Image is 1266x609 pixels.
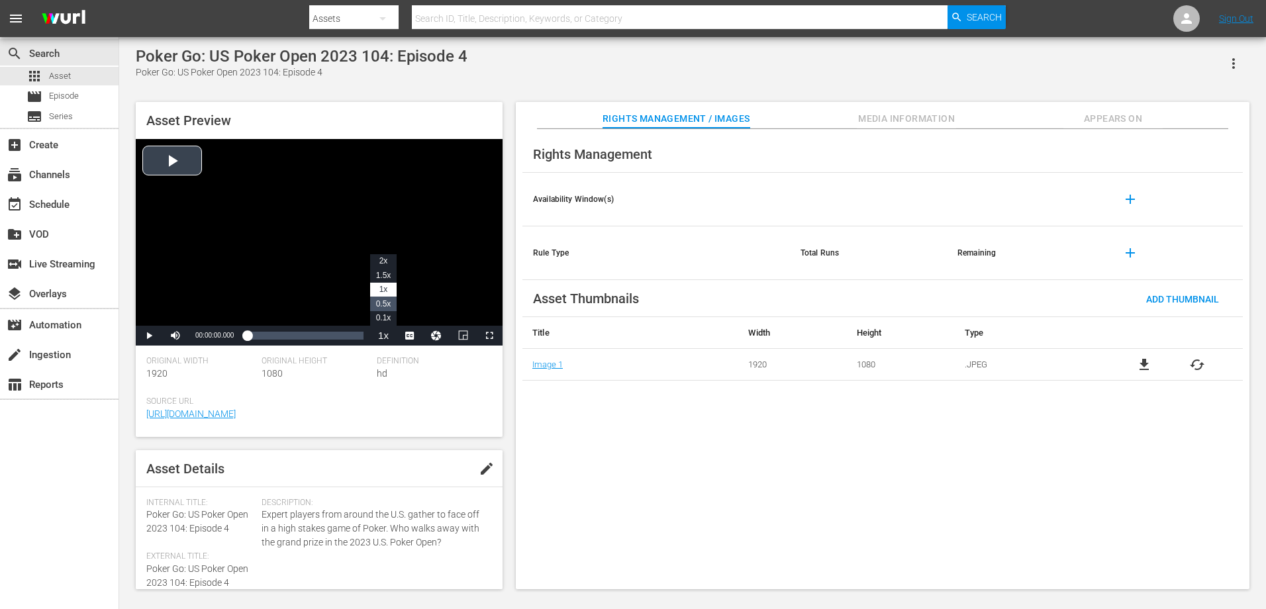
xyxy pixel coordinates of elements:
span: Asset Thumbnails [533,291,639,306]
button: Search [948,5,1006,29]
a: Sign Out [1219,13,1253,24]
button: Mute [162,326,189,346]
a: Image 1 [532,359,563,369]
div: Poker Go: US Poker Open 2023 104: Episode 4 [136,47,467,66]
span: Episode [26,89,42,105]
a: file_download [1136,357,1152,373]
span: Asset [26,68,42,84]
span: 00:00:00.000 [195,332,234,339]
button: cached [1189,357,1205,373]
th: Title [522,317,738,349]
span: edit [479,461,495,477]
span: Episode [49,89,79,103]
span: Search [967,5,1002,29]
span: Description: [262,498,485,508]
span: Schedule [7,197,23,212]
span: 1x [379,285,388,294]
button: Add Thumbnail [1136,287,1230,310]
span: Asset [49,70,71,83]
td: 1080 [847,349,955,381]
td: 1920 [738,349,846,381]
span: Rights Management / Images [603,111,750,127]
span: hd [377,368,387,379]
th: Availability Window(s) [522,173,790,226]
div: Progress Bar [247,332,364,340]
span: Original Width [146,356,255,367]
button: Fullscreen [476,326,503,346]
span: Original Height [262,356,370,367]
span: Definition [377,356,485,367]
span: 1920 [146,368,168,379]
button: Picture-in-Picture [450,326,476,346]
span: 0.1x [376,313,391,322]
span: Automation [7,317,23,333]
span: 1080 [262,368,283,379]
span: VOD [7,226,23,242]
span: Add Thumbnail [1136,294,1230,304]
span: Poker Go: US Poker Open 2023 104: Episode 4 [146,563,248,588]
span: Overlays [7,286,23,302]
span: Rights Management [533,146,652,162]
span: Ingestion [7,347,23,363]
button: Captions [397,326,423,346]
span: Internal Title: [146,498,255,508]
span: Create [7,137,23,153]
th: Type [955,317,1099,349]
span: add [1122,191,1138,207]
span: Expert players from around the U.S. gather to face off in a high stakes game of Poker. Who walks ... [262,508,485,549]
td: .JPEG [955,349,1099,381]
div: Poker Go: US Poker Open 2023 104: Episode 4 [136,66,467,79]
th: Height [847,317,955,349]
span: Appears On [1063,111,1163,127]
span: Live Streaming [7,256,23,272]
button: add [1114,237,1146,269]
span: Channels [7,167,23,183]
button: Play [136,326,162,346]
span: 2x [379,256,388,265]
span: External Title: [146,551,255,562]
div: Video Player [136,139,503,346]
span: Asset Details [146,461,224,477]
span: menu [8,11,24,26]
span: 0.5x [376,299,391,308]
span: add [1122,245,1138,261]
span: Series [26,109,42,124]
button: Playback Rate [370,326,397,346]
a: [URL][DOMAIN_NAME] [146,408,236,419]
th: Remaining [947,226,1104,280]
span: Search [7,46,23,62]
img: ans4CAIJ8jUAAAAAAAAAAAAAAAAAAAAAAAAgQb4GAAAAAAAAAAAAAAAAAAAAAAAAJMjXAAAAAAAAAAAAAAAAAAAAAAAAgAT5G... [32,3,95,34]
span: 1.5x [376,271,391,280]
th: Total Runs [790,226,947,280]
span: Reports [7,377,23,393]
span: Media Information [857,111,956,127]
th: Width [738,317,846,349]
button: edit [471,453,503,485]
span: Source Url [146,397,485,407]
button: Jump To Time [423,326,450,346]
th: Rule Type [522,226,790,280]
span: Poker Go: US Poker Open 2023 104: Episode 4 [146,509,248,534]
span: Series [49,110,73,123]
button: add [1114,183,1146,215]
span: Asset Preview [146,113,231,128]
